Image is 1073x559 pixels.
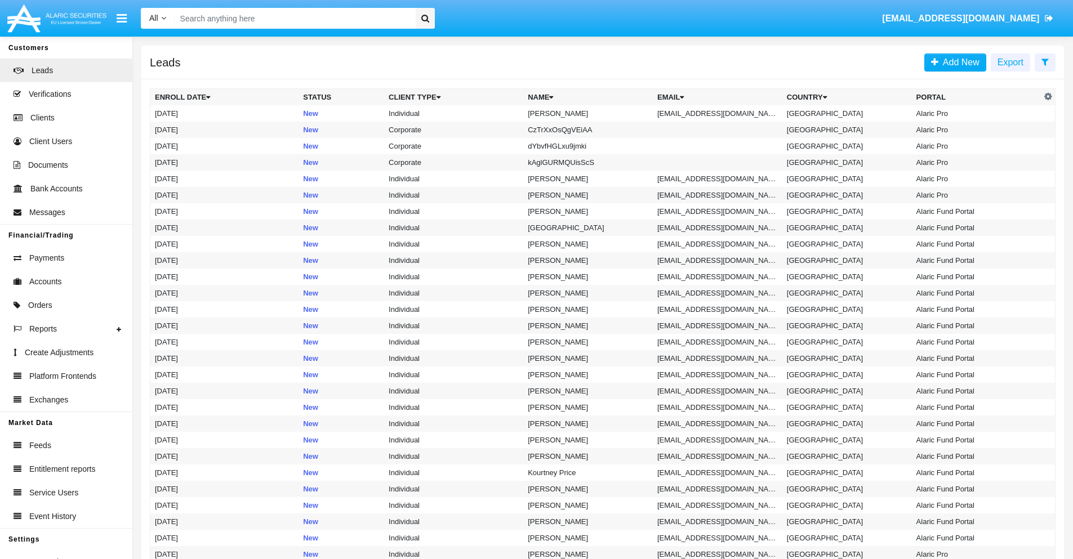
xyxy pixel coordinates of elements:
[912,89,1041,106] th: Portal
[299,89,384,106] th: Status
[653,317,782,334] td: [EMAIL_ADDRESS][DOMAIN_NAME]
[384,334,523,350] td: Individual
[29,487,78,499] span: Service Users
[782,513,912,530] td: [GEOGRAPHIC_DATA]
[384,399,523,415] td: Individual
[912,138,1041,154] td: Alaric Pro
[29,511,76,522] span: Event History
[150,530,299,546] td: [DATE]
[877,3,1059,34] a: [EMAIL_ADDRESS][DOMAIN_NAME]
[782,203,912,220] td: [GEOGRAPHIC_DATA]
[912,530,1041,546] td: Alaric Fund Portal
[653,513,782,530] td: [EMAIL_ADDRESS][DOMAIN_NAME]
[523,513,653,530] td: [PERSON_NAME]
[150,220,299,236] td: [DATE]
[523,301,653,317] td: [PERSON_NAME]
[523,285,653,301] td: [PERSON_NAME]
[384,317,523,334] td: Individual
[653,171,782,187] td: [EMAIL_ADDRESS][DOMAIN_NAME]
[653,187,782,203] td: [EMAIL_ADDRESS][DOMAIN_NAME]
[384,366,523,383] td: Individual
[782,350,912,366] td: [GEOGRAPHIC_DATA]
[384,301,523,317] td: Individual
[653,252,782,269] td: [EMAIL_ADDRESS][DOMAIN_NAME]
[782,252,912,269] td: [GEOGRAPHIC_DATA]
[299,154,384,171] td: New
[299,399,384,415] td: New
[782,187,912,203] td: [GEOGRAPHIC_DATA]
[523,464,653,481] td: Kourtney Price
[912,187,1041,203] td: Alaric Pro
[653,350,782,366] td: [EMAIL_ADDRESS][DOMAIN_NAME]
[882,14,1039,23] span: [EMAIL_ADDRESS][DOMAIN_NAME]
[299,285,384,301] td: New
[299,220,384,236] td: New
[912,350,1041,366] td: Alaric Fund Portal
[150,105,299,122] td: [DATE]
[384,105,523,122] td: Individual
[782,138,912,154] td: [GEOGRAPHIC_DATA]
[384,285,523,301] td: Individual
[299,383,384,399] td: New
[782,154,912,171] td: [GEOGRAPHIC_DATA]
[523,334,653,350] td: [PERSON_NAME]
[150,89,299,106] th: Enroll Date
[150,383,299,399] td: [DATE]
[912,317,1041,334] td: Alaric Fund Portal
[384,138,523,154] td: Corporate
[150,334,299,350] td: [DATE]
[384,89,523,106] th: Client Type
[150,481,299,497] td: [DATE]
[175,8,412,29] input: Search
[782,448,912,464] td: [GEOGRAPHIC_DATA]
[384,432,523,448] td: Individual
[912,432,1041,448] td: Alaric Fund Portal
[523,171,653,187] td: [PERSON_NAME]
[299,187,384,203] td: New
[523,122,653,138] td: CzTrXxOsQgVEiAA
[912,252,1041,269] td: Alaric Fund Portal
[30,183,83,195] span: Bank Accounts
[912,481,1041,497] td: Alaric Fund Portal
[653,530,782,546] td: [EMAIL_ADDRESS][DOMAIN_NAME]
[782,383,912,399] td: [GEOGRAPHIC_DATA]
[782,171,912,187] td: [GEOGRAPHIC_DATA]
[384,269,523,285] td: Individual
[29,88,71,100] span: Verifications
[653,366,782,383] td: [EMAIL_ADDRESS][DOMAIN_NAME]
[523,317,653,334] td: [PERSON_NAME]
[912,383,1041,399] td: Alaric Fund Portal
[523,383,653,399] td: [PERSON_NAME]
[653,220,782,236] td: [EMAIL_ADDRESS][DOMAIN_NAME]
[523,530,653,546] td: [PERSON_NAME]
[29,276,62,288] span: Accounts
[782,236,912,252] td: [GEOGRAPHIC_DATA]
[299,171,384,187] td: New
[912,122,1041,138] td: Alaric Pro
[150,432,299,448] td: [DATE]
[782,220,912,236] td: [GEOGRAPHIC_DATA]
[912,513,1041,530] td: Alaric Fund Portal
[150,269,299,285] td: [DATE]
[299,513,384,530] td: New
[523,105,653,122] td: [PERSON_NAME]
[29,252,64,264] span: Payments
[782,481,912,497] td: [GEOGRAPHIC_DATA]
[912,203,1041,220] td: Alaric Fund Portal
[32,65,53,77] span: Leads
[384,350,523,366] td: Individual
[150,448,299,464] td: [DATE]
[912,154,1041,171] td: Alaric Pro
[653,399,782,415] td: [EMAIL_ADDRESS][DOMAIN_NAME]
[523,89,653,106] th: Name
[29,136,72,147] span: Client Users
[29,463,96,475] span: Entitlement reports
[653,269,782,285] td: [EMAIL_ADDRESS][DOMAIN_NAME]
[29,370,96,382] span: Platform Frontends
[653,497,782,513] td: [EMAIL_ADDRESS][DOMAIN_NAME]
[384,236,523,252] td: Individual
[912,105,1041,122] td: Alaric Pro
[299,415,384,432] td: New
[653,448,782,464] td: [EMAIL_ADDRESS][DOMAIN_NAME]
[653,105,782,122] td: [EMAIL_ADDRESS][DOMAIN_NAME]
